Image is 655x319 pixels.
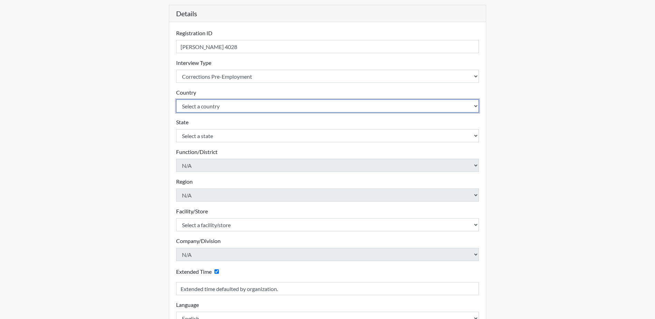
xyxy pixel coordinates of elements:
label: Extended Time [176,268,212,276]
label: Interview Type [176,59,211,67]
label: Language [176,301,199,309]
label: Company/Division [176,237,221,245]
label: Facility/Store [176,207,208,215]
label: Function/District [176,148,218,156]
input: Reason for Extension [176,282,479,295]
h5: Details [169,5,486,22]
label: Country [176,88,196,97]
div: Checking this box will provide the interviewee with an accomodation of extra time to answer each ... [176,267,222,277]
input: Insert a Registration ID, which needs to be a unique alphanumeric value for each interviewee [176,40,479,53]
label: Registration ID [176,29,212,37]
label: State [176,118,189,126]
label: Region [176,177,193,186]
